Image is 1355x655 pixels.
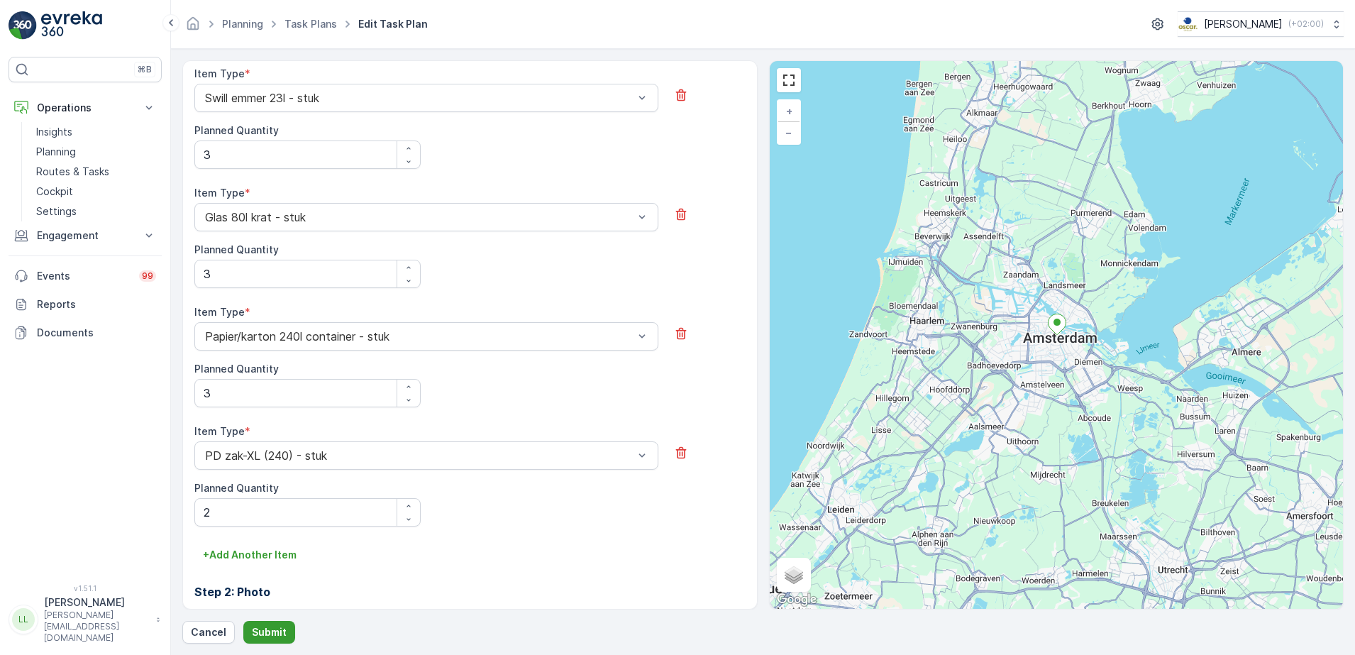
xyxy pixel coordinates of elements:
[37,101,133,115] p: Operations
[191,625,226,639] p: Cancel
[786,105,792,117] span: +
[194,306,245,318] label: Item Type
[9,262,162,290] a: Events99
[12,608,35,631] div: LL
[194,124,279,136] label: Planned Quantity
[778,122,800,143] a: Zoom Out
[9,94,162,122] button: Operations
[41,11,102,40] img: logo_light-DOdMpM7g.png
[37,326,156,340] p: Documents
[44,610,149,644] p: [PERSON_NAME][EMAIL_ADDRESS][DOMAIN_NAME]
[194,425,245,437] label: Item Type
[222,18,263,30] a: Planning
[1178,16,1198,32] img: basis-logo_rgb2x.png
[9,584,162,593] span: v 1.51.1
[284,18,337,30] a: Task Plans
[1288,18,1324,30] p: ( +02:00 )
[36,204,77,219] p: Settings
[194,67,245,79] label: Item Type
[31,202,162,221] a: Settings
[194,243,279,255] label: Planned Quantity
[138,64,152,75] p: ⌘B
[9,11,37,40] img: logo
[142,270,153,282] p: 99
[36,165,109,179] p: Routes & Tasks
[185,21,201,33] a: Homepage
[9,290,162,319] a: Reports
[778,101,800,122] a: Zoom In
[194,363,279,375] label: Planned Quantity
[778,559,809,590] a: Layers
[31,182,162,202] a: Cockpit
[182,621,235,644] button: Cancel
[252,625,287,639] p: Submit
[1178,11,1344,37] button: [PERSON_NAME](+02:00)
[194,583,746,600] h3: Step 2: Photo
[785,126,792,138] span: −
[194,187,245,199] label: Item Type
[31,122,162,142] a: Insights
[203,548,297,562] p: + Add Another Item
[37,229,133,243] p: Engagement
[37,269,131,283] p: Events
[31,142,162,162] a: Planning
[243,621,295,644] button: Submit
[36,145,76,159] p: Planning
[31,162,162,182] a: Routes & Tasks
[194,482,279,494] label: Planned Quantity
[1204,17,1283,31] p: [PERSON_NAME]
[778,70,800,91] a: View Fullscreen
[44,595,149,610] p: [PERSON_NAME]
[9,595,162,644] button: LL[PERSON_NAME][PERSON_NAME][EMAIL_ADDRESS][DOMAIN_NAME]
[773,590,820,609] a: Open this area in Google Maps (opens a new window)
[773,590,820,609] img: Google
[194,544,305,566] button: +Add Another Item
[355,17,431,31] span: Edit Task Plan
[9,221,162,250] button: Engagement
[36,185,73,199] p: Cockpit
[36,125,72,139] p: Insights
[9,319,162,347] a: Documents
[37,297,156,312] p: Reports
